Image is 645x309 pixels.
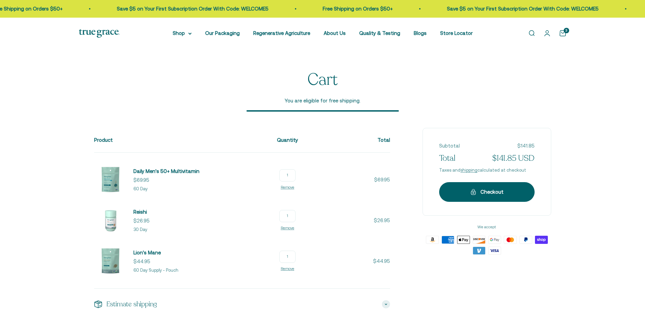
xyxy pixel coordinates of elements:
[439,167,535,174] span: Taxes and calculated at checkout
[246,97,399,105] span: You are eligible for free shipping.
[303,204,390,245] td: $26.95
[133,186,148,193] p: 60 Day
[106,300,157,309] span: Estimate shipping
[439,182,535,202] button: Checkout
[133,168,199,174] span: Daily Men's 50+ Multivitamin
[564,28,569,33] cart-count: 3
[133,176,149,184] sale-price: $69.95
[303,128,390,153] th: Total
[303,245,390,288] td: $44.95
[133,217,150,225] sale-price: $26.95
[414,30,427,36] a: Blogs
[133,208,150,216] a: Reishi
[320,6,390,12] a: Free Shipping on Orders $50+
[279,169,296,181] input: Change quantity
[281,185,294,189] a: Remove
[133,249,161,257] a: Lion's Mane
[133,267,178,274] p: 60 Day Supply - Pouch
[303,153,390,205] td: $69.95
[440,30,473,36] a: Store Locator
[173,29,192,37] summary: Shop
[94,128,272,153] th: Product
[281,226,294,230] a: Remove
[307,71,337,89] h1: Cart
[133,209,147,215] span: Reishi
[423,224,551,230] span: We accept
[94,245,127,277] img: Lion's Mane Mushroom Supplement for Brain, Nerve&Cognitive Support* - 1 g daily supports brain he...
[439,153,455,164] span: Total
[460,168,477,173] a: shipping
[114,5,266,13] p: Save $5 on Your First Subscription Order With Code: WELCOME5
[359,30,400,36] a: Quality & Testing
[272,128,303,153] th: Quantity
[281,267,294,271] a: Remove
[133,250,161,255] span: Lion's Mane
[133,257,150,266] sale-price: $44.95
[279,251,296,263] input: Change quantity
[94,163,127,196] img: Daily Multivitamin for Energy, Longevity, Heart Health, & Memory Support* - L-ergothioneine to su...
[253,30,310,36] a: Regenerative Agriculture
[453,188,521,196] div: Checkout
[517,142,535,150] span: $141.85
[205,30,240,36] a: Our Packaging
[133,226,147,233] p: 30 Day
[279,210,296,222] input: Change quantity
[324,30,346,36] a: About Us
[133,167,199,175] a: Daily Men's 50+ Multivitamin
[492,153,534,164] span: $141.85 USD
[445,5,596,13] p: Save $5 on Your First Subscription Order With Code: WELCOME5
[439,142,460,150] span: Subtotal
[94,204,127,237] img: Reishi Mushroom Supplements for Daily Balance & Longevity* 1 g daily supports healthy aging* Trad...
